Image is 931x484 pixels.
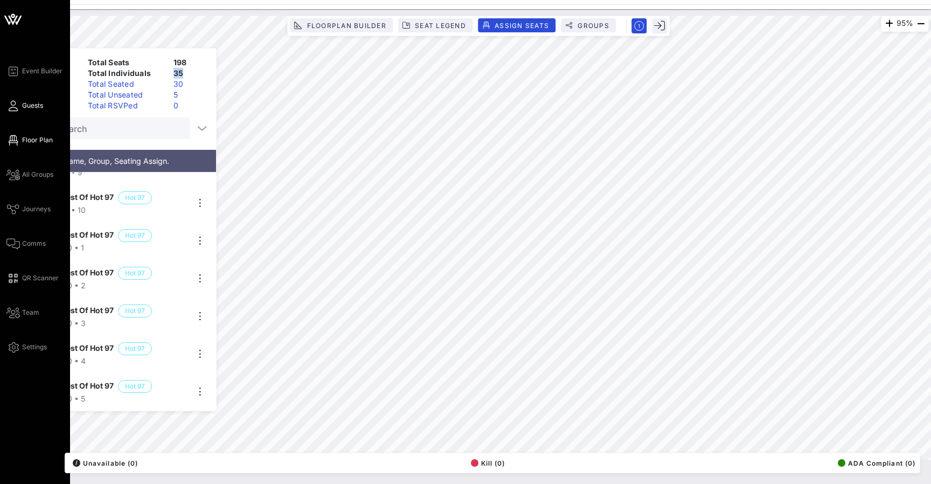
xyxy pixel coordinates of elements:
span: Journeys [22,204,51,214]
span: Guest Of Hot 97 [55,342,114,355]
a: All Groups [6,168,53,181]
a: QR Scanner [6,272,59,285]
a: Event Builder [6,65,62,78]
span: Guest Of Hot 97 [55,380,114,393]
span: Hot 97 [125,343,145,355]
div: 9 • 10 [55,204,188,216]
div: 0 [169,100,212,111]
span: Groups [577,22,609,30]
span: Settings [22,342,47,352]
button: Assign Seats [478,18,555,32]
div: 10 • 5 [55,393,188,404]
span: Assign Seats [494,22,549,30]
div: 30 [169,79,212,89]
a: Comms [6,237,46,250]
div: Total Seated [84,79,169,89]
span: Guest Of Hot 97 [55,229,114,242]
button: Groups [561,18,616,32]
a: Floor Plan [6,134,53,147]
div: 198 [169,57,212,68]
div: 95% [881,16,929,32]
div: 10 • 1 [55,242,188,253]
div: 10 • 3 [55,317,188,329]
div: Total Seats [84,57,169,68]
span: Guest Of Hot 97 [55,305,114,317]
a: Journeys [6,203,51,216]
span: Guest Of Hot 97 [55,267,114,280]
span: Floor Plan [22,135,53,145]
div: 10 • 4 [55,355,188,367]
span: Name, Group, Seating Assign. [63,156,169,165]
span: Guests [22,101,43,110]
div: Total RSVPed [84,100,169,111]
span: QR Scanner [22,273,59,283]
span: All Groups [22,170,53,179]
div: 10 • 2 [55,280,188,291]
span: Unavailable (0) [73,459,138,467]
button: Floorplan Builder [290,18,393,32]
span: Hot 97 [125,267,145,279]
div: 5 [169,89,212,100]
div: / [73,459,80,467]
button: ADA Compliant (0) [835,455,915,471]
span: Hot 97 [125,381,145,392]
span: Hot 97 [125,305,145,317]
span: Guest Of Hot 97 [55,191,114,204]
button: Kill (0) [468,455,505,471]
div: 35 [169,68,212,79]
button: Seat Legend [398,18,473,32]
a: Settings [6,341,47,354]
span: Hot 97 [125,192,145,204]
div: Total Unseated [84,89,169,100]
div: Total Individuals [84,68,169,79]
a: Guests [6,99,43,112]
a: Team [6,306,39,319]
span: Hot 97 [125,230,145,241]
span: Team [22,308,39,317]
span: Kill (0) [471,459,505,467]
span: Floorplan Builder [306,22,386,30]
span: Comms [22,239,46,248]
span: Seat Legend [414,22,466,30]
button: /Unavailable (0) [70,455,138,471]
span: Event Builder [22,66,62,76]
span: ADA Compliant (0) [838,459,915,467]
